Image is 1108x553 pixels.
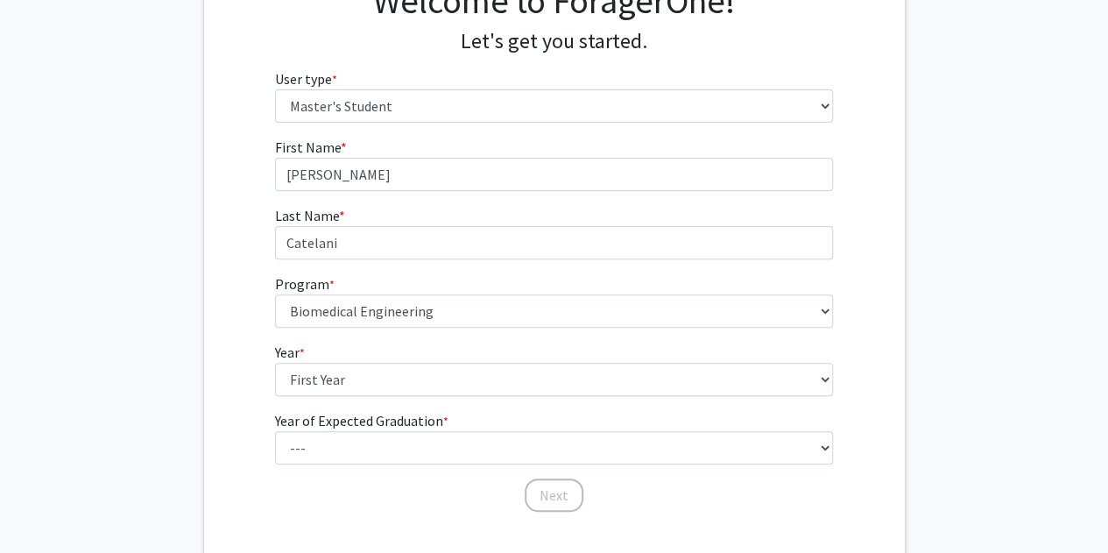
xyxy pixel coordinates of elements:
iframe: Chat [13,474,74,540]
label: User type [275,68,337,89]
label: Year of Expected Graduation [275,410,448,431]
span: Last Name [275,207,339,224]
label: Program [275,273,335,294]
h4: Let's get you started. [275,29,833,54]
span: First Name [275,138,341,156]
label: Year [275,342,305,363]
button: Next [525,479,583,512]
